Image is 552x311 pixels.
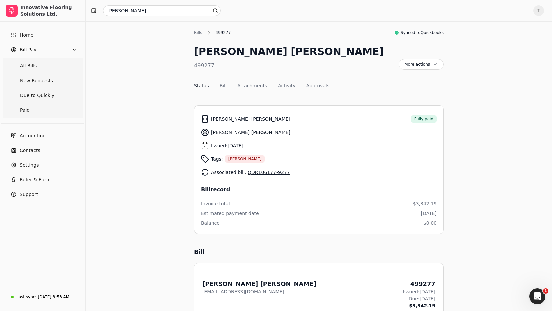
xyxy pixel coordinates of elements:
button: Support [3,188,83,201]
div: [PERSON_NAME] [PERSON_NAME] [202,279,316,288]
div: [PERSON_NAME] [PERSON_NAME] [194,44,384,59]
div: Balance [201,220,220,227]
a: Settings [3,158,83,172]
button: T [533,5,544,16]
span: Fully paid [414,116,433,122]
div: [EMAIL_ADDRESS][DOMAIN_NAME] [202,288,316,295]
span: New Requests [20,77,53,84]
div: Bill [194,247,211,256]
div: Last sync: [16,294,36,300]
span: 1 [543,288,548,294]
a: Accounting [3,129,83,142]
span: Paid [20,107,30,114]
nav: Breadcrumb [194,29,234,36]
span: [PERSON_NAME] [228,156,262,162]
div: Due: [DATE] [403,295,435,302]
button: Bill Pay [3,43,83,56]
a: Home [3,28,83,42]
a: Due to Quickly [4,89,81,102]
a: Last sync:[DATE] 3:53 AM [3,291,83,303]
iframe: Intercom live chat [529,288,545,304]
span: Contacts [20,147,40,154]
div: [DATE] [421,210,437,217]
div: Innovative Flooring Solutions Ltd. [20,4,80,17]
button: Activity [278,82,295,89]
button: Attachments [237,82,267,89]
span: Bill Pay [20,46,36,53]
div: 499277 [212,30,234,36]
input: Search [103,5,221,16]
a: All Bills [4,59,81,72]
span: Synced to Quickbooks [401,30,444,36]
div: Issued: [DATE] [403,288,435,295]
div: Invoice total [201,200,230,207]
span: Associated bill: [211,169,290,176]
div: 499277 [194,62,384,70]
span: Tags: [211,156,223,163]
span: Bill record [201,186,237,194]
span: Accounting [20,132,46,139]
span: Issued: [DATE] [211,142,243,149]
div: [DATE] 3:53 AM [38,294,69,300]
button: Approvals [306,82,329,89]
span: [PERSON_NAME] [PERSON_NAME] [211,129,290,136]
div: Estimated payment date [201,210,259,217]
span: All Bills [20,62,37,69]
button: Status [194,82,209,89]
span: Due to Quickly [20,92,54,99]
span: Refer & Earn [20,176,49,183]
button: Refer & Earn [3,173,83,186]
div: $0.00 [423,220,437,227]
a: New Requests [4,74,81,87]
a: QDR106177-9277 [248,170,290,175]
span: Settings [20,162,39,169]
span: Home [20,32,33,39]
span: Support [20,191,38,198]
span: [PERSON_NAME] [PERSON_NAME] [211,116,290,123]
button: More actions [399,59,444,70]
button: Bill [220,82,227,89]
div: Bills [194,30,206,36]
a: Paid [4,103,81,117]
div: 499277 [403,279,435,288]
a: Contacts [3,144,83,157]
div: $3,342.19 [413,200,437,207]
div: $3,342.19 [403,302,435,309]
